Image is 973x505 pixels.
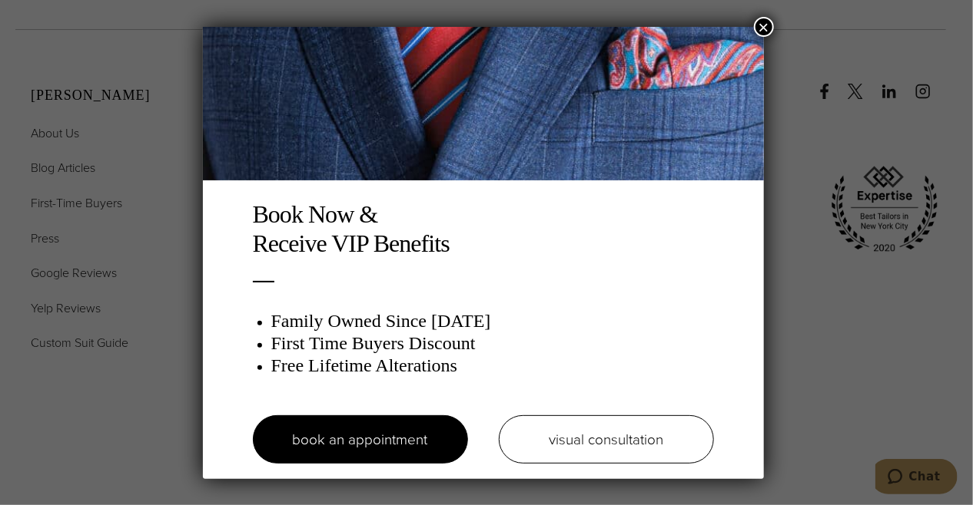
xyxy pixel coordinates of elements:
[253,415,468,464] a: book an appointment
[34,11,65,25] span: Chat
[253,200,714,259] h2: Book Now & Receive VIP Benefits
[271,355,714,377] h3: Free Lifetime Alterations
[271,310,714,332] h3: Family Owned Since [DATE]
[754,17,774,37] button: Close
[271,332,714,355] h3: First Time Buyers Discount
[499,415,714,464] a: visual consultation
